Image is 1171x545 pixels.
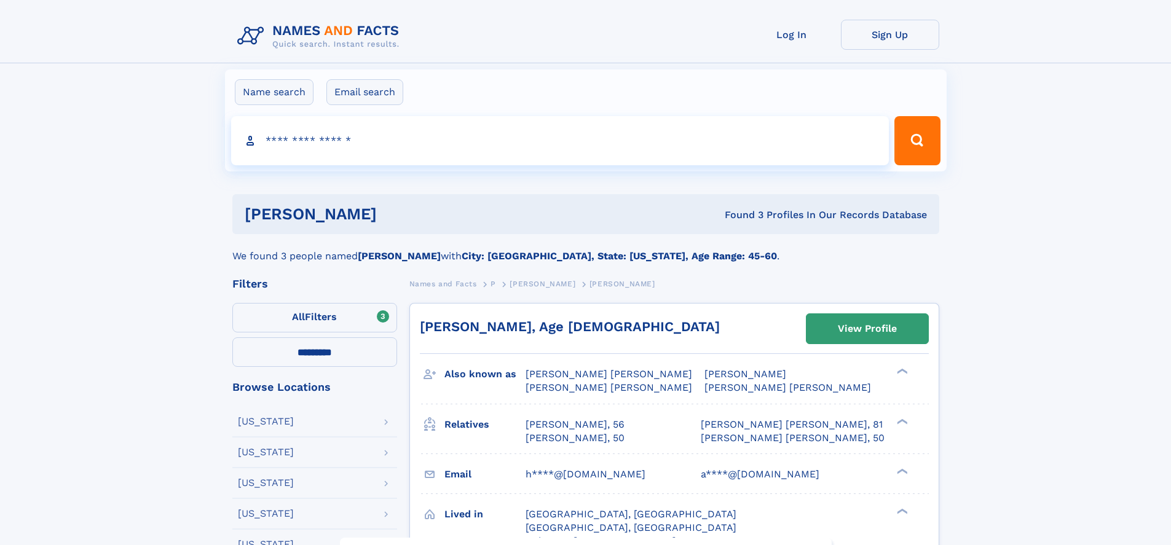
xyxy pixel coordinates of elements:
h3: Email [444,464,526,485]
input: search input [231,116,889,165]
span: [PERSON_NAME] [589,280,655,288]
a: [PERSON_NAME] [PERSON_NAME], 50 [701,431,885,445]
b: City: [GEOGRAPHIC_DATA], State: [US_STATE], Age Range: 45-60 [462,250,777,262]
span: [PERSON_NAME] [PERSON_NAME] [526,368,692,380]
div: ❯ [894,467,909,475]
div: Filters [232,278,397,289]
span: [PERSON_NAME] [PERSON_NAME] [704,382,871,393]
a: Sign Up [841,20,939,50]
div: [US_STATE] [238,509,294,519]
a: [PERSON_NAME] [PERSON_NAME], 81 [701,418,883,431]
h3: Lived in [444,504,526,525]
span: [GEOGRAPHIC_DATA], [GEOGRAPHIC_DATA] [526,508,736,520]
a: [PERSON_NAME], 56 [526,418,625,431]
h3: Relatives [444,414,526,435]
button: Search Button [894,116,940,165]
span: [PERSON_NAME] [PERSON_NAME] [526,382,692,393]
img: Logo Names and Facts [232,20,409,53]
span: [GEOGRAPHIC_DATA], [GEOGRAPHIC_DATA] [526,522,736,533]
h3: Also known as [444,364,526,385]
b: [PERSON_NAME] [358,250,441,262]
label: Email search [326,79,403,105]
div: Found 3 Profiles In Our Records Database [551,208,927,222]
label: Name search [235,79,313,105]
a: P [491,276,496,291]
a: View Profile [806,314,928,343]
div: View Profile [838,315,897,343]
span: P [491,280,496,288]
div: [US_STATE] [238,417,294,426]
a: [PERSON_NAME], Age [DEMOGRAPHIC_DATA] [420,319,720,334]
h1: [PERSON_NAME] [245,206,551,222]
a: Names and Facts [409,276,477,291]
div: [US_STATE] [238,478,294,488]
span: All [292,311,305,323]
div: Browse Locations [232,382,397,393]
div: ❯ [894,507,909,515]
a: [PERSON_NAME], 50 [526,431,625,445]
label: Filters [232,303,397,332]
div: ❯ [894,417,909,425]
div: ❯ [894,367,909,375]
div: [US_STATE] [238,447,294,457]
a: Log In [743,20,841,50]
span: [PERSON_NAME] [510,280,575,288]
span: [PERSON_NAME] [704,368,786,380]
div: We found 3 people named with . [232,234,939,264]
a: [PERSON_NAME] [510,276,575,291]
